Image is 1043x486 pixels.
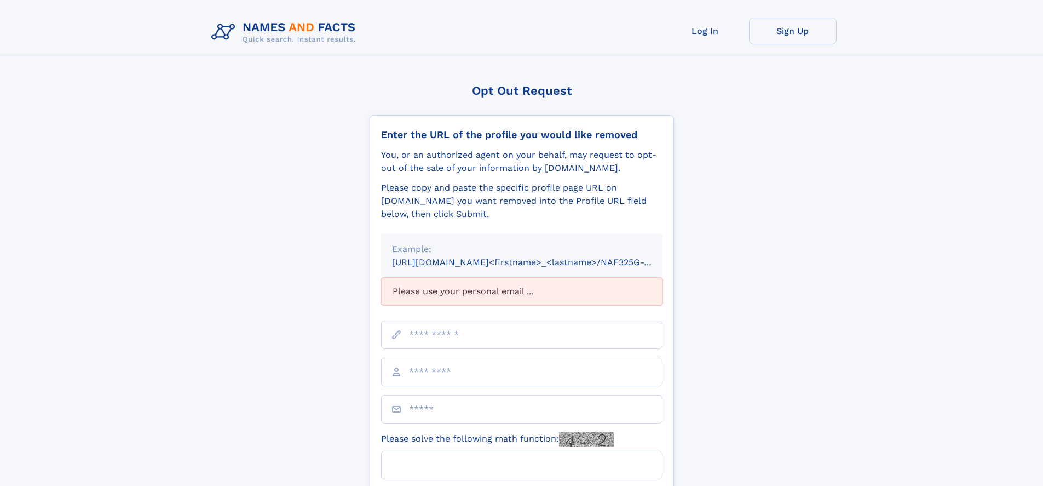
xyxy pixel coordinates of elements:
div: Please copy and paste the specific profile page URL on [DOMAIN_NAME] you want removed into the Pr... [381,181,662,221]
div: Opt Out Request [370,84,674,98]
a: Sign Up [749,18,837,44]
div: Enter the URL of the profile you would like removed [381,129,662,141]
div: Example: [392,243,652,256]
div: Please use your personal email ... [381,278,662,305]
small: [URL][DOMAIN_NAME]<firstname>_<lastname>/NAF325G-xxxxxxxx [392,257,683,267]
a: Log In [661,18,749,44]
div: You, or an authorized agent on your behalf, may request to opt-out of the sale of your informatio... [381,148,662,175]
img: Logo Names and Facts [207,18,365,47]
label: Please solve the following math function: [381,432,614,447]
